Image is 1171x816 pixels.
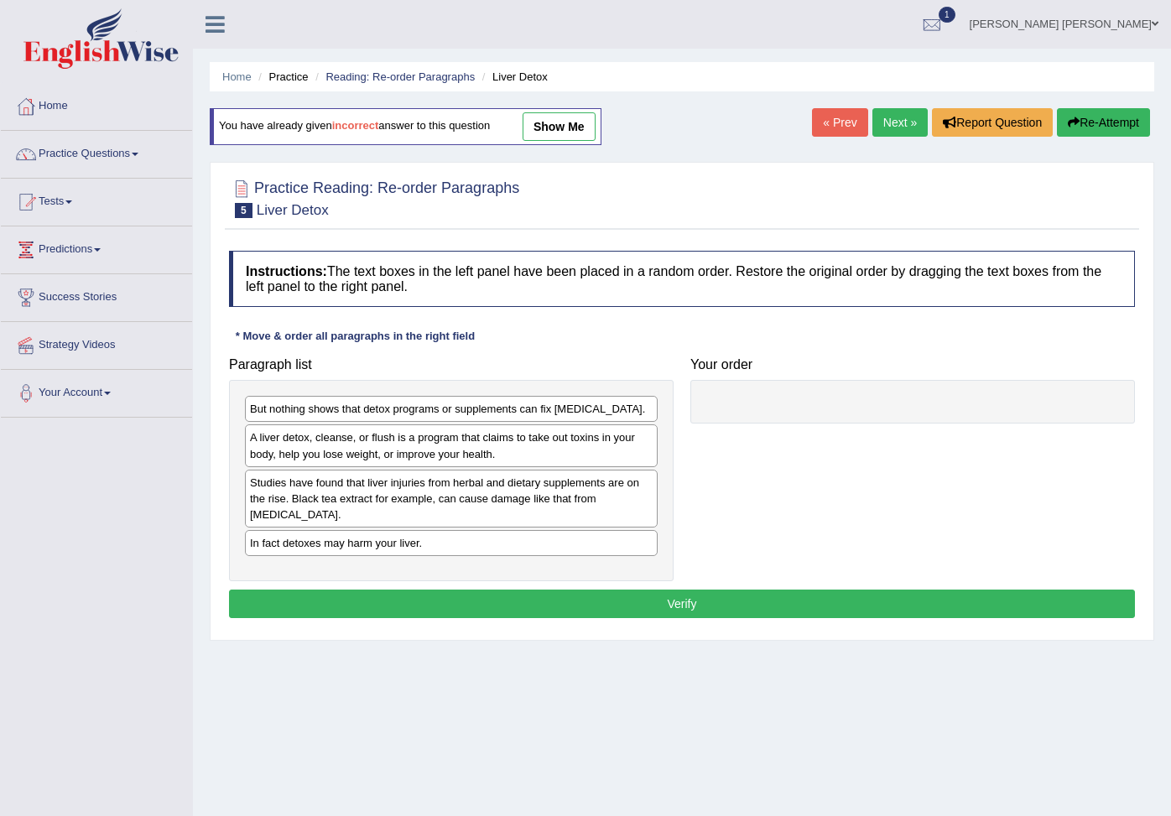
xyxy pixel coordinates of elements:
span: 1 [939,7,955,23]
div: You have already given answer to this question [210,108,601,145]
li: Liver Detox [478,69,548,85]
div: But nothing shows that detox programs or supplements can fix [MEDICAL_DATA]. [245,396,658,422]
div: * Move & order all paragraphs in the right field [229,328,481,344]
button: Verify [229,590,1135,618]
a: Next » [872,108,928,137]
a: Reading: Re-order Paragraphs [325,70,475,83]
div: In fact detoxes may harm your liver. [245,530,658,556]
h4: Your order [690,357,1135,372]
h2: Practice Reading: Re-order Paragraphs [229,176,519,218]
button: Report Question [932,108,1053,137]
a: show me [523,112,596,141]
small: Liver Detox [257,202,329,218]
h4: Paragraph list [229,357,674,372]
b: Instructions: [246,264,327,278]
a: Tests [1,179,192,221]
a: Practice Questions [1,131,192,173]
span: 5 [235,203,252,218]
a: Home [222,70,252,83]
a: Your Account [1,370,192,412]
a: « Prev [812,108,867,137]
b: incorrect [332,120,379,133]
button: Re-Attempt [1057,108,1150,137]
h4: The text boxes in the left panel have been placed in a random order. Restore the original order b... [229,251,1135,307]
a: Home [1,83,192,125]
a: Success Stories [1,274,192,316]
div: A liver detox, cleanse, or flush is a program that claims to take out toxins in your body, help y... [245,424,658,466]
a: Strategy Videos [1,322,192,364]
a: Predictions [1,226,192,268]
div: Studies have found that liver injuries from herbal and dietary supplements are on the rise. Black... [245,470,658,528]
li: Practice [254,69,308,85]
